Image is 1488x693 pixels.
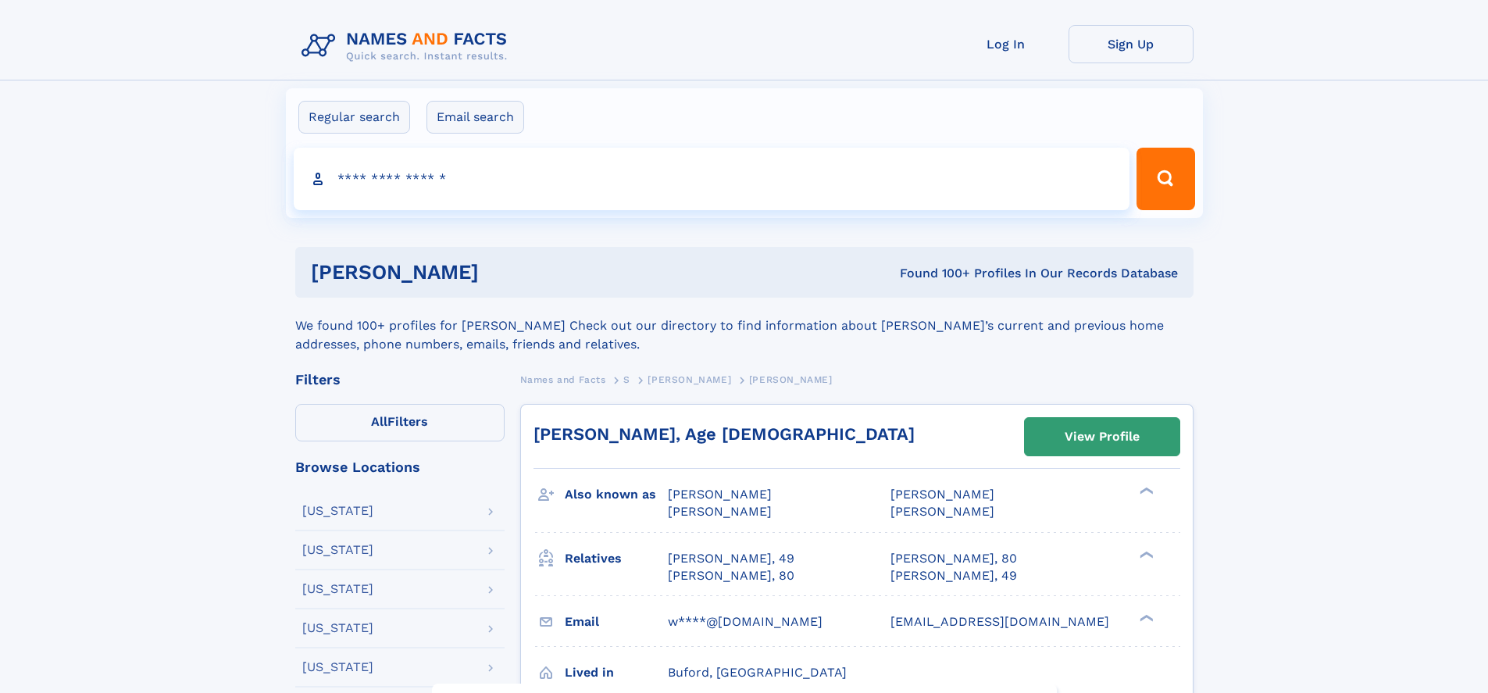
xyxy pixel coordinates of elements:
[565,609,668,635] h3: Email
[1069,25,1194,63] a: Sign Up
[302,622,373,634] div: [US_STATE]
[1136,486,1154,496] div: ❯
[890,504,994,519] span: [PERSON_NAME]
[1065,419,1140,455] div: View Profile
[890,487,994,502] span: [PERSON_NAME]
[689,265,1178,282] div: Found 100+ Profiles In Our Records Database
[890,567,1017,584] a: [PERSON_NAME], 49
[295,25,520,67] img: Logo Names and Facts
[623,374,630,385] span: S
[302,505,373,517] div: [US_STATE]
[298,101,410,134] label: Regular search
[668,665,847,680] span: Buford, [GEOGRAPHIC_DATA]
[668,567,794,584] a: [PERSON_NAME], 80
[294,148,1130,210] input: search input
[1136,549,1154,559] div: ❯
[302,544,373,556] div: [US_STATE]
[311,263,690,282] h1: [PERSON_NAME]
[1136,613,1154,623] div: ❯
[1025,418,1179,455] a: View Profile
[565,545,668,572] h3: Relatives
[295,404,505,441] label: Filters
[295,298,1194,354] div: We found 100+ profiles for [PERSON_NAME] Check out our directory to find information about [PERSO...
[668,487,772,502] span: [PERSON_NAME]
[295,460,505,474] div: Browse Locations
[533,424,915,444] a: [PERSON_NAME], Age [DEMOGRAPHIC_DATA]
[426,101,524,134] label: Email search
[295,373,505,387] div: Filters
[749,374,833,385] span: [PERSON_NAME]
[371,414,387,429] span: All
[520,370,606,389] a: Names and Facts
[648,374,731,385] span: [PERSON_NAME]
[623,370,630,389] a: S
[944,25,1069,63] a: Log In
[565,659,668,686] h3: Lived in
[668,504,772,519] span: [PERSON_NAME]
[648,370,731,389] a: [PERSON_NAME]
[565,481,668,508] h3: Also known as
[890,614,1109,629] span: [EMAIL_ADDRESS][DOMAIN_NAME]
[668,550,794,567] a: [PERSON_NAME], 49
[302,661,373,673] div: [US_STATE]
[302,583,373,595] div: [US_STATE]
[890,550,1017,567] a: [PERSON_NAME], 80
[1137,148,1194,210] button: Search Button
